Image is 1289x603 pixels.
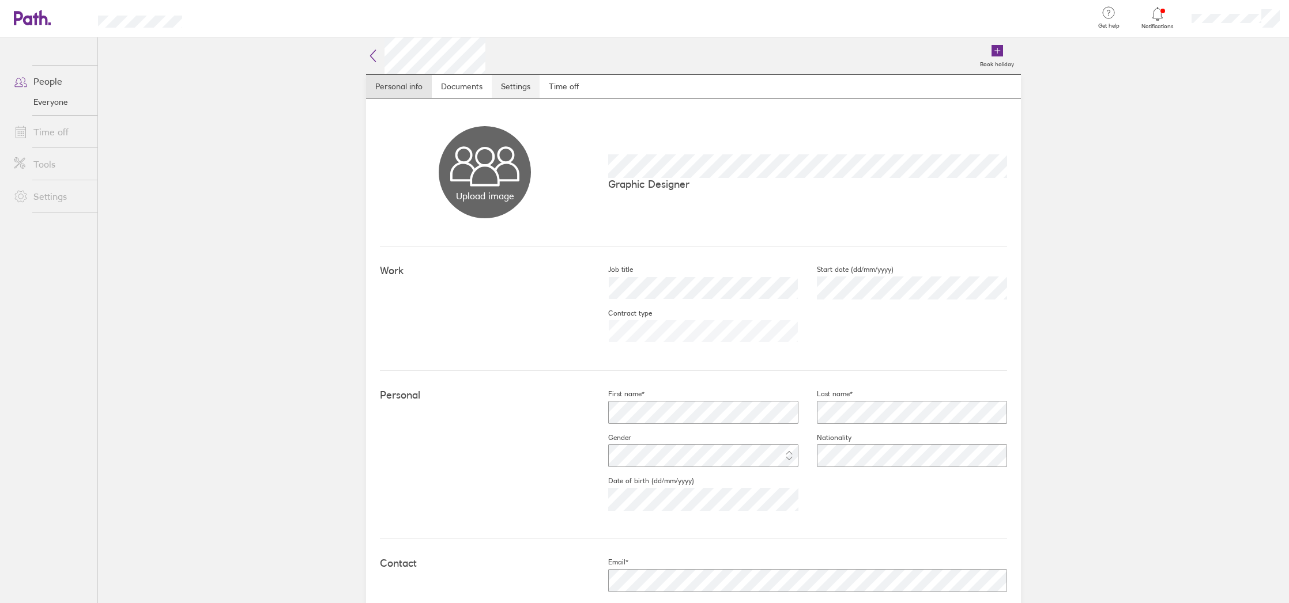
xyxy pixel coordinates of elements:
[1139,23,1177,30] span: Notifications
[5,70,97,93] a: People
[5,93,97,111] a: Everyone
[973,37,1021,74] a: Book holiday
[973,58,1021,68] label: Book holiday
[590,265,633,274] label: Job title
[798,433,851,442] label: Nationality
[1090,22,1128,29] span: Get help
[590,558,628,567] label: Email*
[380,389,590,401] h4: Personal
[5,120,97,143] a: Time off
[590,476,694,486] label: Date of birth (dd/mm/yyyy)
[590,389,644,399] label: First name*
[366,75,432,98] a: Personal info
[492,75,540,98] a: Settings
[432,75,492,98] a: Documents
[798,265,894,274] label: Start date (dd/mm/yyyy)
[380,558,590,570] h4: Contact
[5,185,97,208] a: Settings
[608,178,1007,190] p: Graphic Designer
[590,433,631,442] label: Gender
[540,75,588,98] a: Time off
[1139,6,1177,30] a: Notifications
[380,265,590,277] h4: Work
[5,153,97,176] a: Tools
[590,309,652,318] label: Contract type
[798,389,853,399] label: Last name*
